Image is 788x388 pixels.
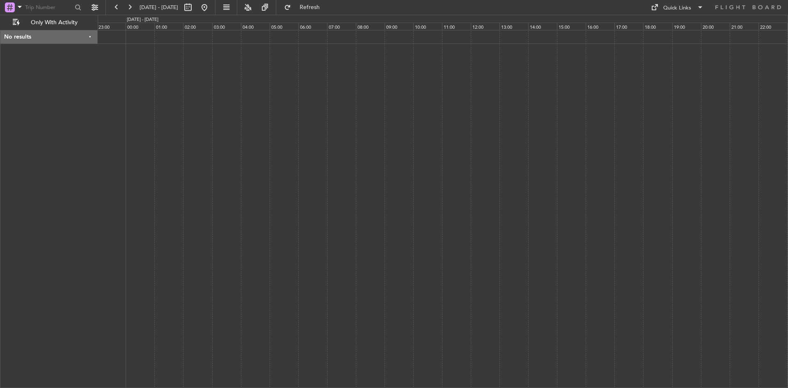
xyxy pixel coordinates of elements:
[21,20,87,25] span: Only With Activity
[25,1,72,14] input: Trip Number
[586,23,614,30] div: 16:00
[758,23,787,30] div: 22:00
[126,23,154,30] div: 00:00
[701,23,730,30] div: 20:00
[672,23,701,30] div: 19:00
[270,23,298,30] div: 05:00
[499,23,528,30] div: 13:00
[647,1,708,14] button: Quick Links
[730,23,758,30] div: 21:00
[298,23,327,30] div: 06:00
[280,1,330,14] button: Refresh
[293,5,327,10] span: Refresh
[528,23,557,30] div: 14:00
[127,16,158,23] div: [DATE] - [DATE]
[212,23,241,30] div: 03:00
[356,23,385,30] div: 08:00
[9,16,89,29] button: Only With Activity
[643,23,672,30] div: 18:00
[663,4,691,12] div: Quick Links
[442,23,471,30] div: 11:00
[241,23,270,30] div: 04:00
[154,23,183,30] div: 01:00
[413,23,442,30] div: 10:00
[183,23,212,30] div: 02:00
[385,23,413,30] div: 09:00
[557,23,586,30] div: 15:00
[97,23,126,30] div: 23:00
[471,23,499,30] div: 12:00
[327,23,356,30] div: 07:00
[614,23,643,30] div: 17:00
[140,4,178,11] span: [DATE] - [DATE]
